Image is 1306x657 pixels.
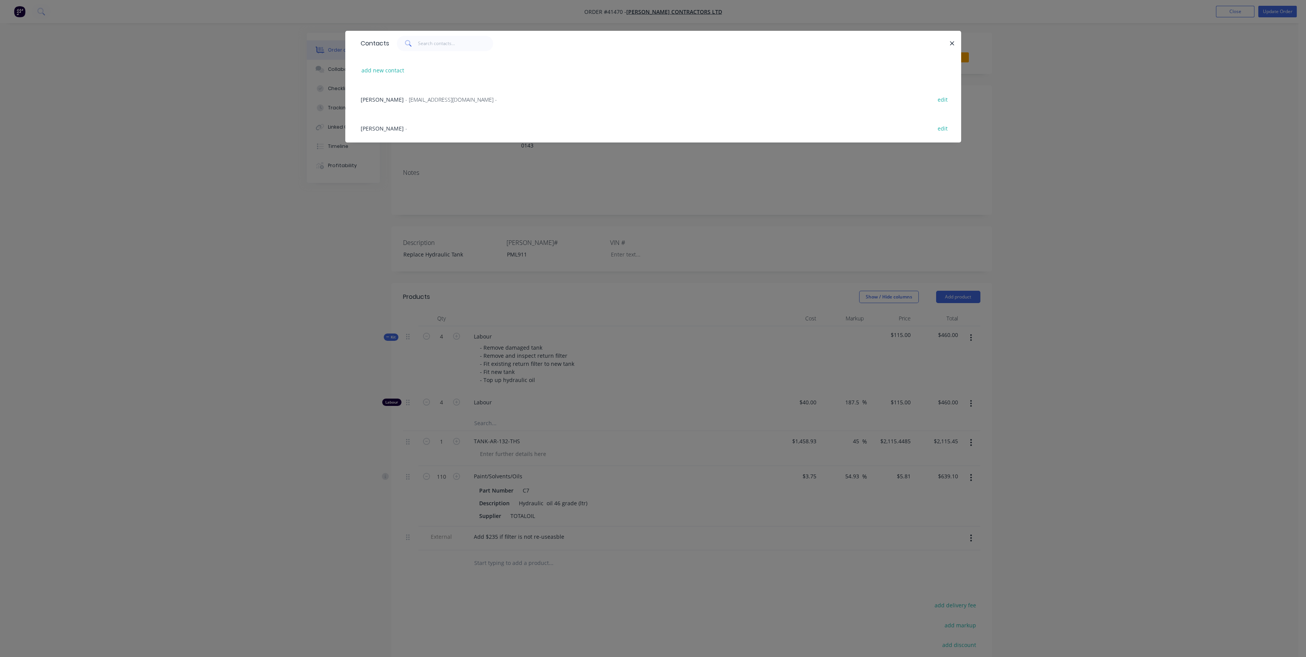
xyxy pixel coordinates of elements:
[934,94,952,104] button: edit
[418,36,493,51] input: Search contacts...
[357,31,389,56] div: Contacts
[405,96,497,103] span: - [EMAIL_ADDRESS][DOMAIN_NAME] -
[358,65,408,75] button: add new contact
[361,125,404,132] span: [PERSON_NAME]
[934,123,952,133] button: edit
[405,125,407,132] span: -
[361,96,404,103] span: [PERSON_NAME]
